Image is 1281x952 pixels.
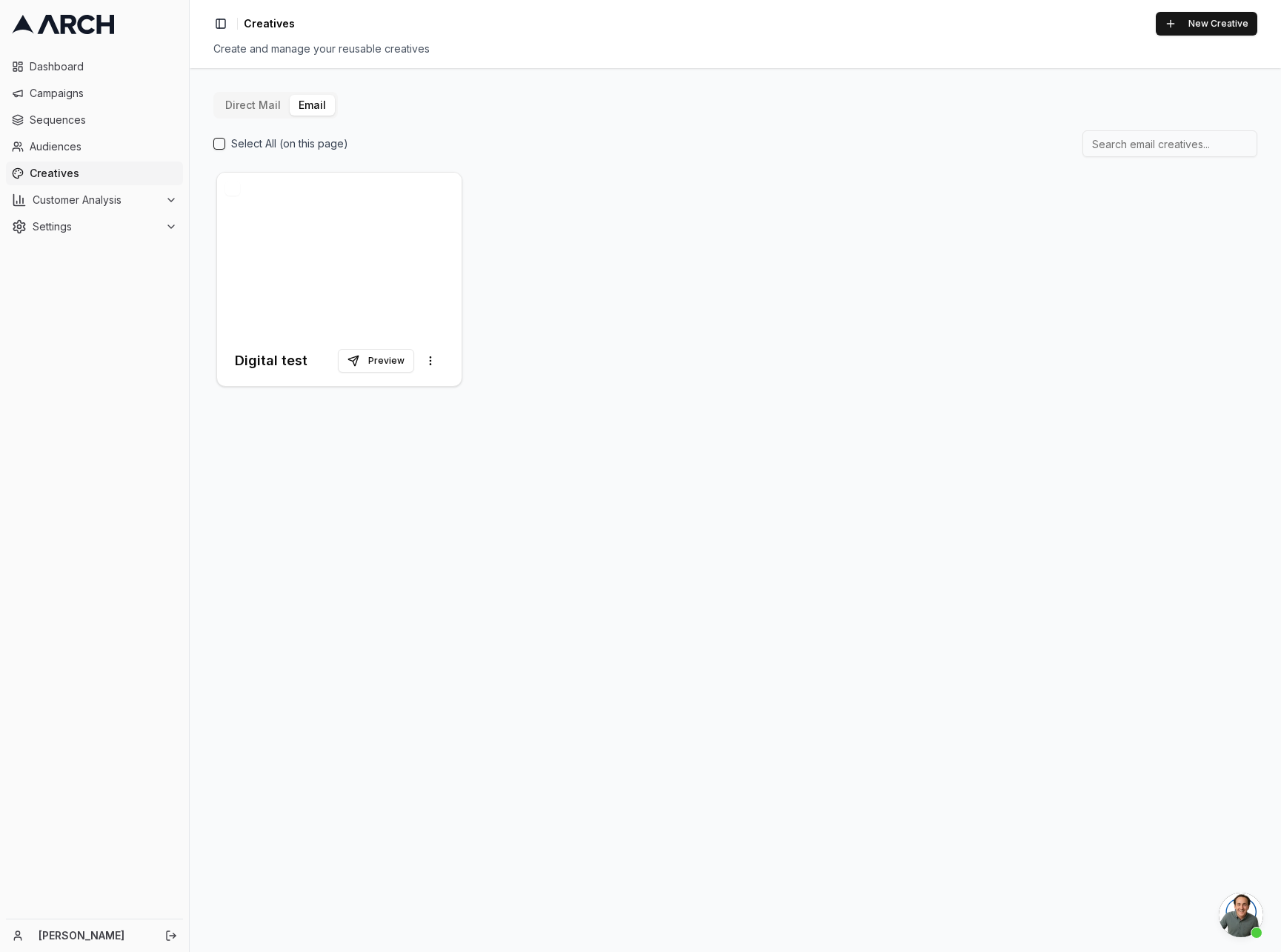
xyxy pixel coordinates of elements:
[33,219,159,234] span: Settings
[244,16,295,31] nav: breadcrumb
[338,349,414,373] button: Preview
[30,86,177,101] span: Campaigns
[213,41,1257,56] div: Create and manage your reusable creatives
[30,113,177,127] span: Sequences
[244,16,295,31] span: Creatives
[290,95,335,116] button: Email
[6,55,183,79] a: Dashboard
[30,139,177,154] span: Audiences
[6,188,183,212] button: Customer Analysis
[6,135,183,159] a: Audiences
[231,136,348,151] label: Select All (on this page)
[235,350,307,371] h3: Digital test
[33,193,159,207] span: Customer Analysis
[39,928,149,943] a: [PERSON_NAME]
[161,925,182,946] button: Log out
[1156,12,1257,36] button: New Creative
[30,166,177,181] span: Creatives
[6,215,183,239] button: Settings
[6,162,183,185] a: Creatives
[6,81,183,105] a: Campaigns
[1082,130,1257,157] input: Search email creatives...
[216,95,290,116] button: Direct Mail
[1219,893,1263,937] div: Open chat
[30,59,177,74] span: Dashboard
[6,108,183,132] a: Sequences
